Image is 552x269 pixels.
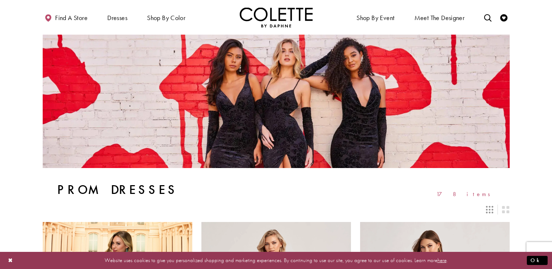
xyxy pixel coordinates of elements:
[498,7,509,27] a: Check Wishlist
[413,7,467,27] a: Meet the designer
[482,7,493,27] a: Toggle search
[355,7,396,27] span: Shop By Event
[240,7,313,27] img: Colette by Daphne
[57,183,178,197] h1: Prom Dresses
[38,202,514,218] div: Layout Controls
[4,254,17,267] button: Close Dialog
[105,7,129,27] span: Dresses
[53,256,499,265] p: Website uses cookies to give you personalized shopping and marketing experiences. By continuing t...
[43,7,89,27] a: Find a store
[147,14,185,22] span: Shop by color
[436,191,495,197] span: 178 items
[414,14,465,22] span: Meet the designer
[486,206,493,213] span: Switch layout to 3 columns
[356,14,394,22] span: Shop By Event
[145,7,187,27] span: Shop by color
[502,206,509,213] span: Switch layout to 2 columns
[527,256,548,265] button: Submit Dialog
[437,257,447,264] a: here
[55,14,88,22] span: Find a store
[107,14,127,22] span: Dresses
[240,7,313,27] a: Visit Home Page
